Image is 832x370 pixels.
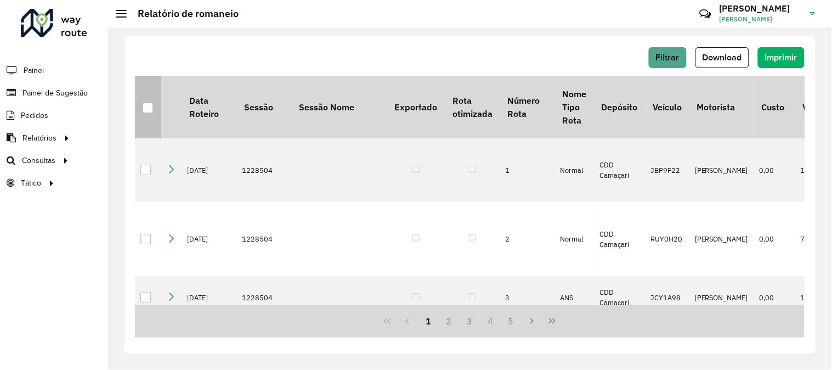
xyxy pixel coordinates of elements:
th: Motorista [689,76,754,138]
th: Custo [754,76,795,138]
button: 4 [480,311,501,332]
td: RUY0H20 [646,202,689,276]
th: Rota otimizada [445,76,500,138]
td: Normal [555,138,594,202]
h2: Relatório de romaneio [127,8,239,20]
td: 0,00 [754,138,795,202]
button: Next Page [522,311,542,332]
td: 0,00 [754,202,795,276]
td: 1228504 [236,276,291,319]
span: Painel de Sugestão [22,87,88,99]
td: 1228504 [236,138,291,202]
td: JCY1A98 [646,276,689,319]
button: Last Page [542,311,563,332]
span: Download [703,53,742,62]
button: Download [695,47,749,68]
span: Painel [24,65,44,76]
td: 2 [500,202,555,276]
button: 3 [460,311,480,332]
td: 3 [500,276,555,319]
td: JBP9F22 [646,138,689,202]
td: ANS [555,276,594,319]
th: Nome Tipo Rota [555,76,594,138]
span: Consultas [22,155,55,166]
td: [DATE] [182,202,236,276]
td: 1 [500,138,555,202]
th: Sessão [236,76,291,138]
span: Relatórios [22,132,56,144]
span: Filtrar [656,53,680,62]
td: CDD Camaçari [594,138,645,202]
th: Sessão Nome [291,76,387,138]
th: Número Rota [500,76,555,138]
td: [DATE] [182,138,236,202]
td: 0,00 [754,276,795,319]
th: Data Roteiro [182,76,236,138]
span: Imprimir [765,53,797,62]
td: CDD Camaçari [594,202,645,276]
td: [PERSON_NAME] [689,202,754,276]
button: 5 [501,311,522,332]
td: [PERSON_NAME] [689,276,754,319]
td: [DATE] [182,276,236,319]
h3: [PERSON_NAME] [720,3,802,14]
button: Imprimir [758,47,805,68]
td: 1228504 [236,202,291,276]
span: [PERSON_NAME] [720,14,802,24]
span: Tático [21,177,41,189]
th: Depósito [594,76,645,138]
td: Normal [555,202,594,276]
th: Exportado [387,76,445,138]
span: Pedidos [21,110,48,121]
button: Filtrar [649,47,687,68]
th: Veículo [646,76,689,138]
button: 2 [439,311,460,332]
td: [PERSON_NAME] [689,138,754,202]
a: Contato Rápido [693,2,717,26]
td: CDD Camaçari [594,276,645,319]
button: 1 [418,311,439,332]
